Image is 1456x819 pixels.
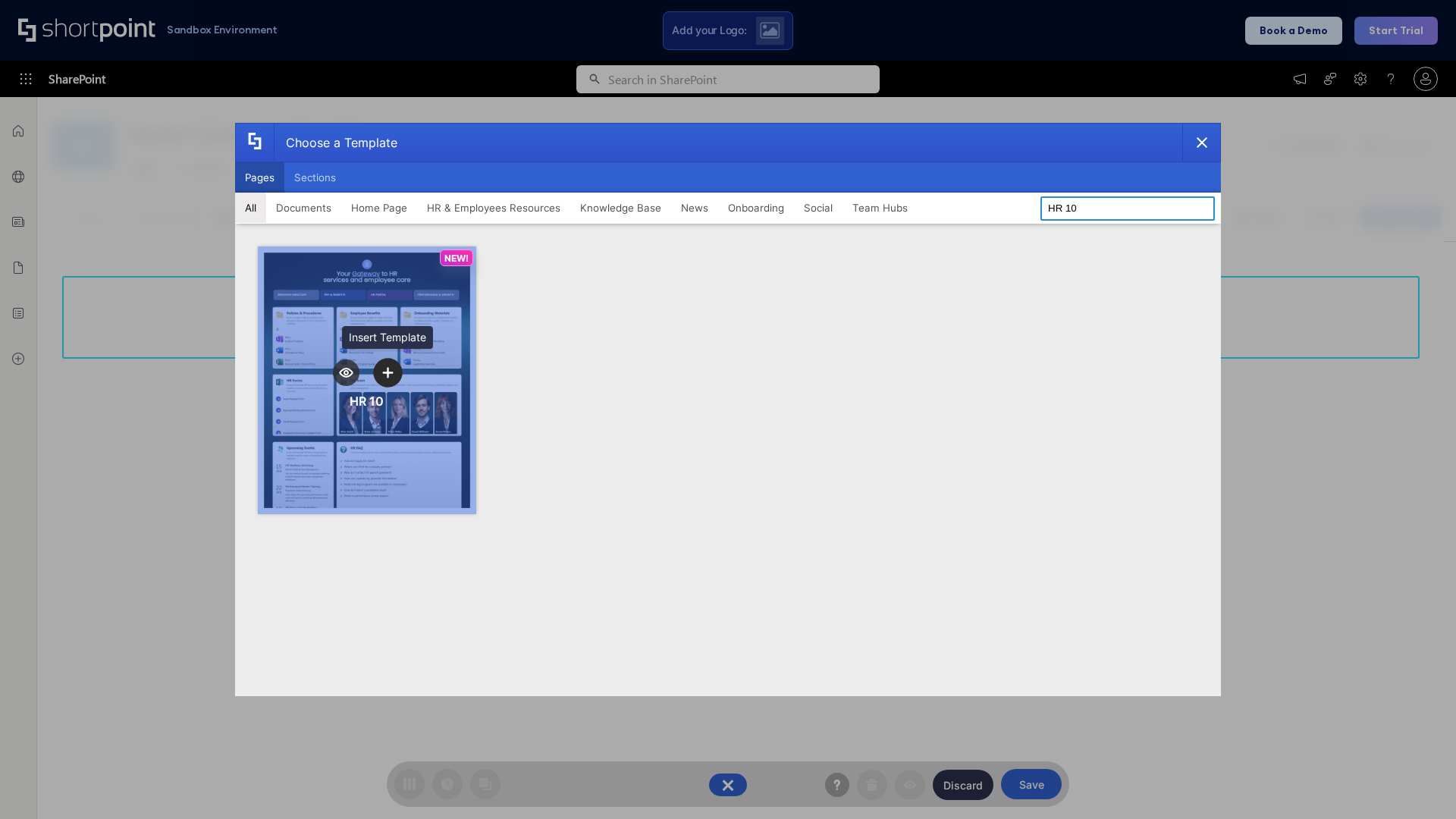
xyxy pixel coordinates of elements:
div: HR 10 [350,394,384,409]
button: Team Hubs [843,193,918,223]
button: Knowledge Base [570,193,671,223]
iframe: Chat Widget [1380,746,1456,819]
p: NEW! [444,253,469,264]
div: template selector [235,123,1221,696]
button: Social [794,193,843,223]
button: News [671,193,718,223]
button: Pages [235,162,284,193]
button: Documents [266,193,341,223]
button: Home Page [341,193,417,223]
input: Search [1040,196,1215,221]
button: HR & Employees Resources [417,193,570,223]
div: Choose a Template [274,124,397,162]
button: All [235,193,266,223]
button: Onboarding [718,193,794,223]
button: Sections [284,162,346,193]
